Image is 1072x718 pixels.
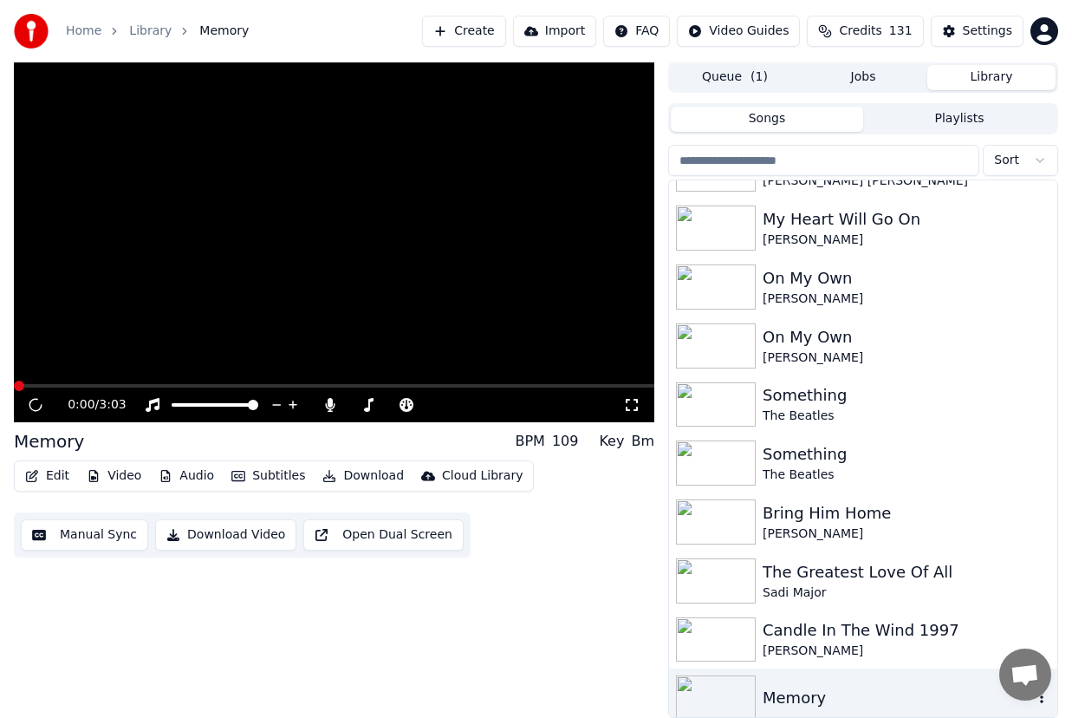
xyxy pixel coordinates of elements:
[68,396,94,414] span: 0:00
[763,207,1050,232] div: My Heart Will Go On
[315,464,411,488] button: Download
[303,519,464,551] button: Open Dual Screen
[199,23,249,40] span: Memory
[963,23,1012,40] div: Settings
[18,464,76,488] button: Edit
[14,14,49,49] img: youka
[763,232,1050,249] div: [PERSON_NAME]
[152,464,221,488] button: Audio
[677,16,800,47] button: Video Guides
[763,442,1050,467] div: Something
[552,431,579,452] div: 109
[763,383,1050,408] div: Something
[763,173,1050,190] div: [PERSON_NAME] [PERSON_NAME]
[763,501,1050,525] div: Bring Him Home
[671,107,863,132] button: Songs
[763,560,1050,584] div: The Greatest Love Of All
[599,431,624,452] div: Key
[999,649,1051,701] div: Open chat
[889,23,913,40] span: 131
[839,23,881,40] span: Credits
[763,618,1050,643] div: Candle In The Wind 1997
[224,464,312,488] button: Subtitles
[763,584,1050,602] div: Sadi Major
[66,23,249,40] nav: breadcrumb
[155,519,296,551] button: Download Video
[807,16,923,47] button: Credits131
[442,467,523,485] div: Cloud Library
[763,266,1050,290] div: On My Own
[763,325,1050,349] div: On My Own
[129,23,172,40] a: Library
[422,16,506,47] button: Create
[21,519,148,551] button: Manual Sync
[931,16,1023,47] button: Settings
[513,16,596,47] button: Import
[863,107,1056,132] button: Playlists
[763,525,1050,543] div: [PERSON_NAME]
[66,23,101,40] a: Home
[994,152,1019,169] span: Sort
[763,290,1050,308] div: [PERSON_NAME]
[799,65,927,90] button: Jobs
[763,643,1050,660] div: [PERSON_NAME]
[763,408,1050,425] div: The Beatles
[68,396,109,414] div: /
[763,686,1033,710] div: Memory
[763,467,1050,484] div: The Beatles
[750,69,768,86] span: ( 1 )
[631,431,654,452] div: Bm
[80,464,148,488] button: Video
[99,396,126,414] span: 3:03
[763,349,1050,367] div: [PERSON_NAME]
[671,65,799,90] button: Queue
[603,16,670,47] button: FAQ
[515,431,544,452] div: BPM
[14,429,84,454] div: Memory
[927,65,1056,90] button: Library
